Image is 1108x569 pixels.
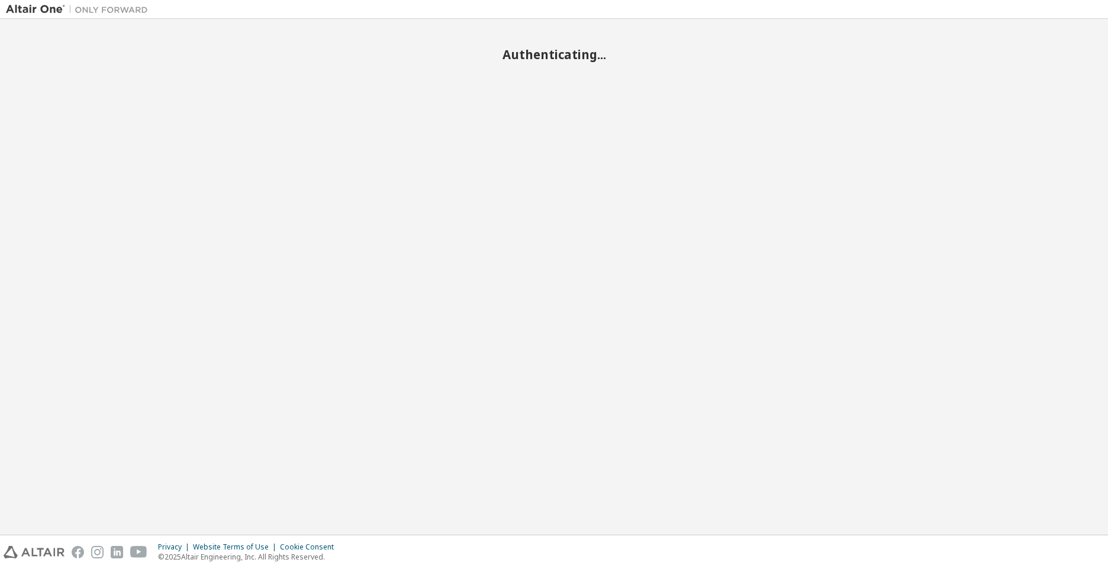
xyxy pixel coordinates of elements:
[158,542,193,552] div: Privacy
[130,546,147,558] img: youtube.svg
[158,552,341,562] p: © 2025 Altair Engineering, Inc. All Rights Reserved.
[193,542,280,552] div: Website Terms of Use
[72,546,84,558] img: facebook.svg
[4,546,65,558] img: altair_logo.svg
[6,47,1102,62] h2: Authenticating...
[6,4,154,15] img: Altair One
[111,546,123,558] img: linkedin.svg
[280,542,341,552] div: Cookie Consent
[91,546,104,558] img: instagram.svg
